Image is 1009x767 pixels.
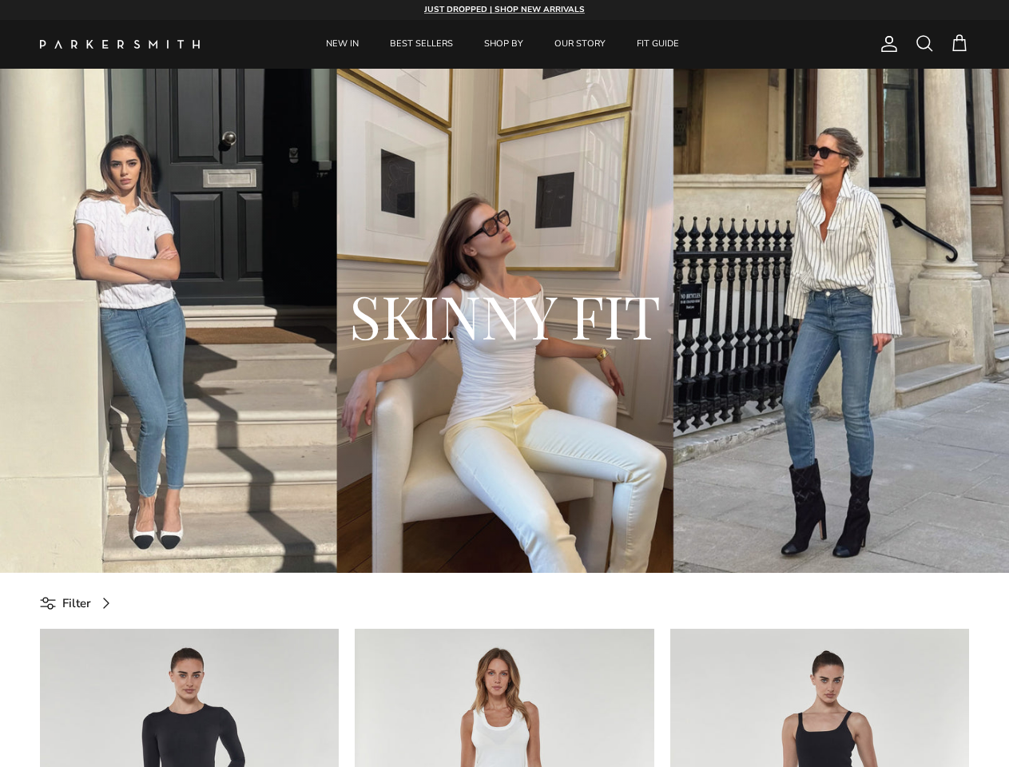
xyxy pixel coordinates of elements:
[873,34,899,54] a: Account
[62,594,91,613] span: Filter
[375,20,467,69] a: BEST SELLERS
[88,277,921,354] h2: SKINNY FIT
[238,20,768,69] div: Primary
[40,40,200,49] img: Parker Smith
[424,4,585,15] strong: JUST DROPPED | SHOP NEW ARRIVALS
[424,3,585,15] a: JUST DROPPED | SHOP NEW ARRIVALS
[312,20,373,69] a: NEW IN
[622,20,693,69] a: FIT GUIDE
[470,20,538,69] a: SHOP BY
[40,585,121,621] a: Filter
[540,20,620,69] a: OUR STORY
